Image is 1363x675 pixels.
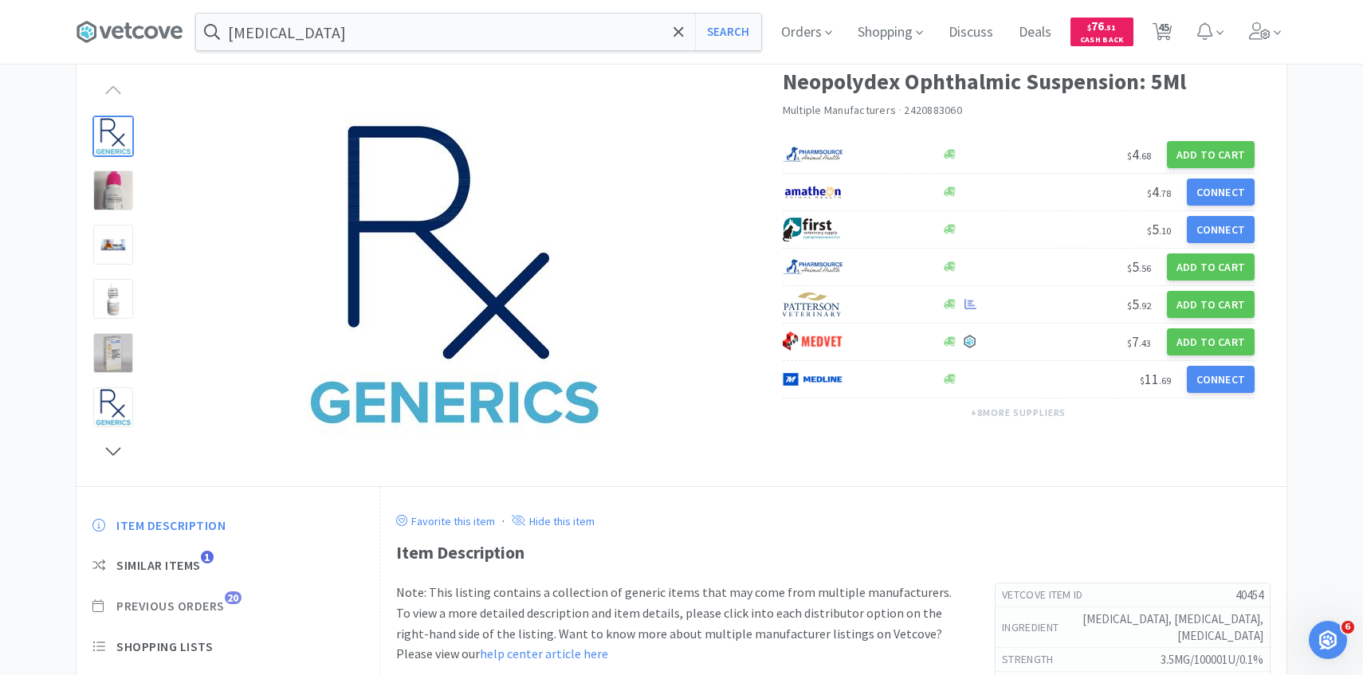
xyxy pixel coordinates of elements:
span: Similar Items [116,557,201,574]
button: Connect [1187,216,1255,243]
div: Item Description [396,539,1271,567]
span: Item Description [116,517,226,534]
p: Favorite this item [407,514,495,528]
button: Connect [1187,366,1255,393]
h5: [MEDICAL_DATA], [MEDICAL_DATA], [MEDICAL_DATA] [1071,610,1263,644]
span: 11 [1140,370,1171,388]
button: Add to Cart [1167,253,1255,281]
span: $ [1127,300,1132,312]
p: Hide this item [525,514,595,528]
a: Deals [1012,26,1058,40]
h5: 3.5MG/100001U/0.1% [1066,651,1263,668]
span: 4 [1127,145,1151,163]
span: $ [1127,262,1132,274]
span: . 92 [1139,300,1151,312]
span: $ [1087,22,1091,33]
input: Search by item, sku, manufacturer, ingredient, size... [196,14,761,50]
div: · [502,511,505,532]
img: 7915dbd3f8974342a4dc3feb8efc1740_58.png [783,143,843,167]
a: help center article here [480,646,608,661]
img: c186e56c42df4a86a3bcce1e04f6fd16_575225.jpeg [294,116,613,434]
img: a646391c64b94eb2892348a965bf03f3_134.png [783,367,843,391]
span: Shopping Lists [116,638,213,655]
a: 45 [1146,27,1179,41]
a: $76.51Cash Back [1070,10,1133,53]
button: +8more suppliers [963,402,1074,424]
img: f5e969b455434c6296c6d81ef179fa71_3.png [783,292,843,316]
span: Cash Back [1080,36,1124,46]
span: 76 [1087,18,1116,33]
span: 20 [225,591,242,604]
button: Add to Cart [1167,328,1255,355]
span: $ [1127,337,1132,349]
img: 67d67680309e4a0bb49a5ff0391dcc42_6.png [783,218,843,241]
span: $ [1147,187,1152,199]
span: . 43 [1139,337,1151,349]
span: 5 [1147,220,1171,238]
span: . 68 [1139,150,1151,162]
h1: Neopolydex Ophthalmic Suspension: 5Ml [783,64,1255,100]
span: · [898,103,901,117]
h6: strength [1002,652,1066,668]
span: 7 [1127,332,1151,351]
h6: ingredient [1002,620,1071,636]
p: Note: This listing contains a collection of generic items that may come from multiple manufacture... [396,583,964,664]
span: . 51 [1104,22,1116,33]
img: bdd3c0f4347043b9a893056ed883a29a_120.png [783,330,843,354]
a: Multiple Manufacturers [783,103,897,117]
a: Discuss [942,26,1000,40]
h5: 40454 [1096,587,1263,603]
span: . 56 [1139,262,1151,274]
span: . 78 [1159,187,1171,199]
span: $ [1127,150,1132,162]
h6: Vetcove Item Id [1002,587,1096,603]
span: 5 [1127,257,1151,276]
iframe: Intercom live chat [1309,621,1347,659]
button: Search [695,14,761,50]
span: 1 [201,551,214,563]
span: Previous Orders [116,598,225,614]
span: 2420883060 [904,103,962,117]
span: 5 [1127,295,1151,313]
button: Add to Cart [1167,141,1255,168]
span: $ [1147,225,1152,237]
button: Add to Cart [1167,291,1255,318]
img: 7915dbd3f8974342a4dc3feb8efc1740_58.png [783,255,843,279]
img: 3331a67d23dc422aa21b1ec98afbf632_11.png [783,180,843,204]
span: $ [1140,375,1145,387]
button: Connect [1187,179,1255,206]
span: . 10 [1159,225,1171,237]
span: 6 [1341,621,1354,634]
span: 4 [1147,182,1171,201]
span: . 69 [1159,375,1171,387]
